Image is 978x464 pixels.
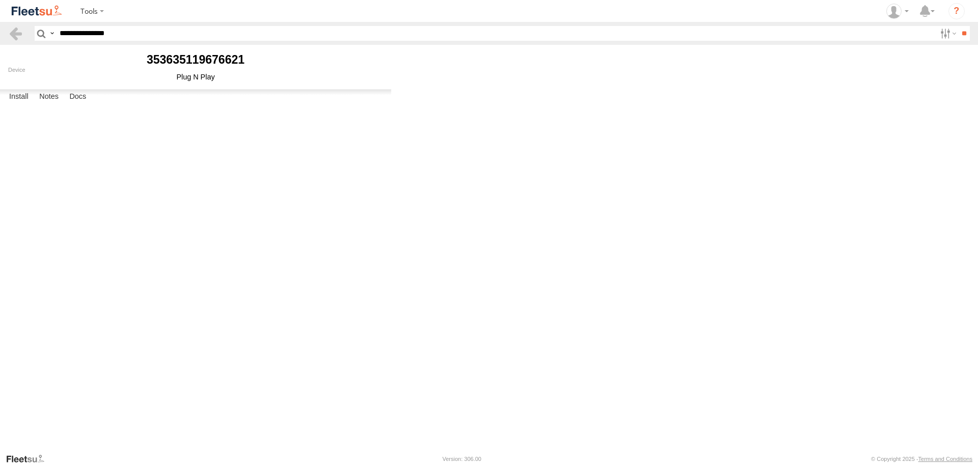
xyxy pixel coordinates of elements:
[34,90,64,104] label: Notes
[147,53,244,66] b: 353635119676621
[936,26,958,41] label: Search Filter Options
[64,90,91,104] label: Docs
[8,73,383,81] div: Plug N Play
[443,456,481,462] div: Version: 306.00
[4,90,34,104] label: Install
[8,67,383,73] div: Device
[48,26,56,41] label: Search Query
[6,454,52,464] a: Visit our Website
[8,26,23,41] a: Back to previous Page
[871,456,972,462] div: © Copyright 2025 -
[918,456,972,462] a: Terms and Conditions
[883,4,912,19] div: Shane Boyle
[948,3,965,19] i: ?
[10,4,63,18] img: fleetsu-logo-horizontal.svg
